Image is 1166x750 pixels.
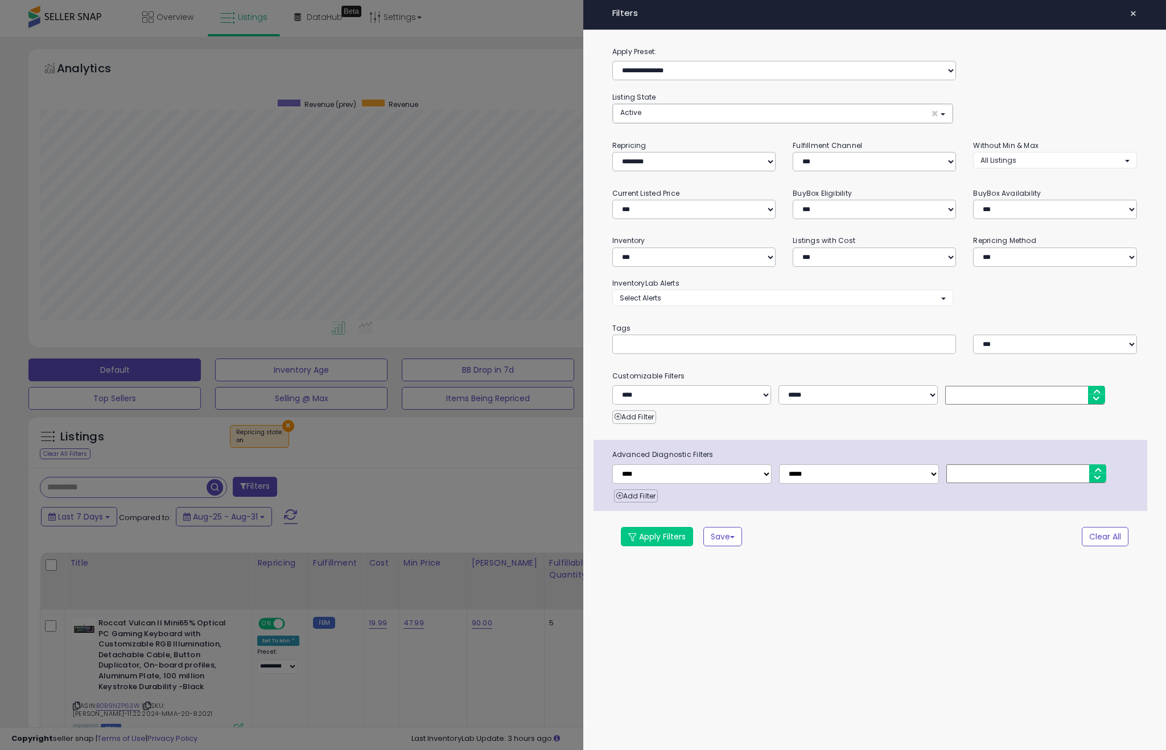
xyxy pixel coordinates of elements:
button: Add Filter [614,489,658,503]
button: Add Filter [612,410,656,424]
small: Without Min & Max [973,141,1039,150]
button: Clear All [1082,527,1128,546]
small: Listings with Cost [793,236,855,245]
button: Apply Filters [621,527,693,546]
small: BuyBox Availability [973,188,1041,198]
small: BuyBox Eligibility [793,188,852,198]
span: Active [620,108,641,117]
span: All Listings [980,155,1016,165]
small: Repricing Method [973,236,1036,245]
button: All Listings [973,152,1136,168]
button: Select Alerts [612,290,953,306]
small: Tags [604,322,1146,335]
span: Select Alerts [620,293,661,303]
small: Current Listed Price [612,188,679,198]
h4: Filters [612,9,1137,18]
small: Repricing [612,141,646,150]
small: Inventory [612,236,645,245]
button: × [1125,6,1142,22]
label: Apply Preset: [604,46,1146,58]
button: Save [703,527,742,546]
small: Listing State [612,92,656,102]
small: Fulfillment Channel [793,141,862,150]
span: × [931,108,938,119]
small: Customizable Filters [604,370,1146,382]
button: Active × [613,104,953,123]
span: × [1130,6,1137,22]
small: InventoryLab Alerts [612,278,679,288]
span: Advanced Diagnostic Filters [604,448,1147,461]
